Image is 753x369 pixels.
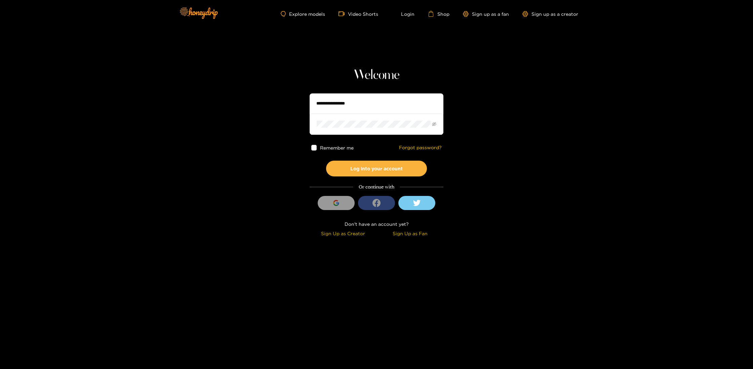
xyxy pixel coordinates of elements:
div: Or continue with [310,183,443,191]
span: eye-invisible [432,122,436,126]
button: Log into your account [326,161,427,176]
a: Forgot password? [399,145,442,151]
a: Shop [428,11,449,17]
a: Sign up as a fan [463,11,509,17]
a: Sign up as a creator [522,11,578,17]
div: Don't have an account yet? [310,220,443,228]
a: Login [392,11,414,17]
span: video-camera [339,11,348,17]
div: Sign Up as Fan [378,230,442,237]
h1: Welcome [310,67,443,83]
span: Remember me [320,145,354,150]
div: Sign Up as Creator [311,230,375,237]
a: Explore models [281,11,325,17]
a: Video Shorts [339,11,378,17]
